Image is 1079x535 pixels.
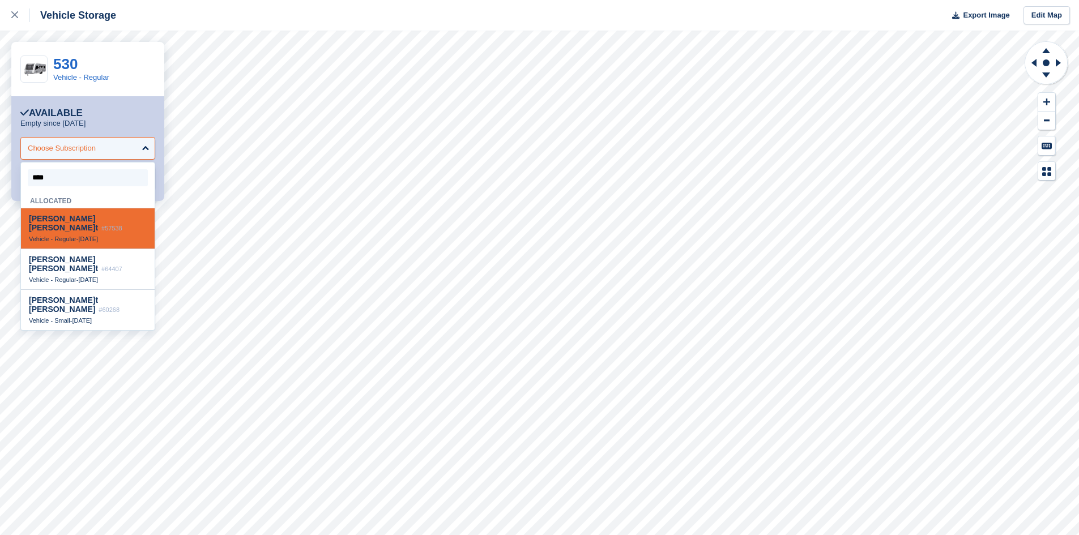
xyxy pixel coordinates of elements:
span: [PERSON_NAME] [29,264,95,273]
span: Vehicle - Small [29,317,70,324]
span: Vehicle - Regular [29,236,76,242]
img: download-removebg-preview.png [21,61,47,78]
div: - [29,316,147,324]
span: #60268 [99,306,120,313]
span: [DATE] [78,276,98,283]
button: Export Image [945,6,1010,25]
span: t [PERSON_NAME] [29,296,98,314]
span: [DATE] [72,317,92,324]
p: Empty since [DATE] [20,119,86,128]
span: [PERSON_NAME] t [29,255,98,273]
span: [PERSON_NAME] t [29,214,98,232]
span: [PERSON_NAME] [29,296,95,305]
button: Zoom Out [1038,112,1055,130]
a: 530 [53,55,78,72]
button: Map Legend [1038,162,1055,181]
span: Vehicle - Regular [29,276,76,283]
div: Allocated [21,191,155,208]
div: Vehicle Storage [30,8,116,22]
span: #57538 [101,225,122,232]
button: Zoom In [1038,93,1055,112]
div: Choose Subscription [28,143,96,154]
div: - [29,235,147,243]
a: Vehicle - Regular [53,73,109,82]
div: - [29,276,147,284]
span: #64407 [101,266,122,272]
a: Edit Map [1023,6,1070,25]
span: [DATE] [78,236,98,242]
span: [PERSON_NAME] [29,223,95,232]
button: Keyboard Shortcuts [1038,136,1055,155]
span: Export Image [963,10,1009,21]
div: Available [20,108,83,119]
